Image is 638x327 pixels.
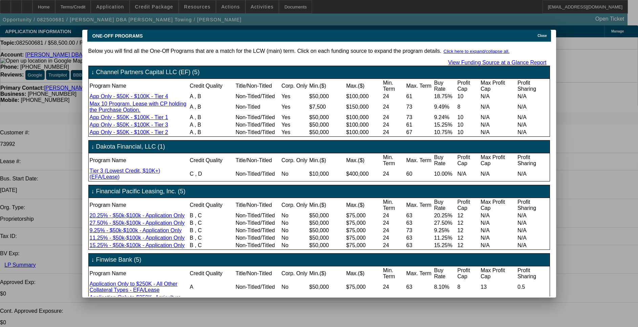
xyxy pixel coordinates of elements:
[89,267,189,280] td: Program Name
[235,168,281,180] td: Non-Titled/Titled
[309,93,345,100] td: $50,000
[346,212,382,219] td: $75,000
[434,154,456,167] td: Buy Rate
[457,80,480,92] td: Profit Cap
[198,129,201,135] span: B
[281,114,308,121] td: Yes
[457,101,480,113] td: 8
[309,267,345,280] td: Min.($)
[383,281,405,293] td: 24
[517,220,549,226] td: N/A
[346,129,382,136] td: $100,000
[406,101,433,113] td: 73
[309,114,345,121] td: $50,000
[517,199,549,212] td: Profit Sharing
[383,242,405,249] td: 24
[235,220,281,226] td: Non-Titled/Titled
[346,168,382,180] td: $400,000
[281,122,308,128] td: Yes
[434,227,456,234] td: 9.25%
[346,227,382,234] td: $75,000
[406,242,433,249] td: 63
[517,235,549,241] td: N/A
[480,122,516,128] td: N/A
[383,212,405,219] td: 24
[480,93,516,100] td: N/A
[281,199,308,212] td: Corp. Only
[91,69,94,76] span: ↓
[235,199,281,212] td: Title/Non-Titled
[89,154,189,167] td: Program Name
[346,294,382,307] td: $75,000
[96,143,165,150] span: Dakota Financial, LLC (1)
[190,93,193,99] span: A
[198,122,201,128] span: B
[406,267,433,280] td: Max. Term
[434,114,456,121] td: 9.24%
[517,114,549,121] td: N/A
[383,168,405,180] td: 24
[195,114,196,120] span: ,
[406,281,433,293] td: 63
[281,93,308,100] td: Yes
[90,227,182,233] a: 9.25% - $50k-$100k - Application Only
[480,294,516,307] td: 13
[235,294,281,307] td: Non-Titled/Titled
[480,220,516,226] td: N/A
[383,227,405,234] td: 24
[517,129,549,136] td: N/A
[457,235,480,241] td: 12
[517,227,549,234] td: N/A
[383,267,405,280] td: Min. Term
[406,114,433,121] td: 73
[281,154,308,167] td: Corp. Only
[406,93,433,100] td: 61
[90,114,168,120] a: App Only - $50K - $100K - Tier 1
[235,235,281,241] td: Non-Titled/Titled
[480,114,516,121] td: N/A
[235,281,281,293] td: Non-Titled/Titled
[90,242,185,248] a: 15.25% - $50k-$100k - Application Only
[90,235,185,241] a: 11.25% - $50k-$100k - Application Only
[480,129,516,136] td: N/A
[346,101,382,113] td: $150,000
[406,294,433,307] td: 63
[346,93,382,100] td: $100,000
[281,168,308,180] td: No
[195,171,196,177] span: ,
[195,227,196,233] span: ,
[281,294,308,307] td: No
[235,80,281,92] td: Title/Non-Titled
[190,122,193,128] span: A
[434,129,456,136] td: 10.75%
[281,242,308,249] td: No
[198,114,201,120] span: B
[346,114,382,121] td: $100,000
[96,69,200,76] span: Channel Partners Capital LLC (EF) (5)
[91,188,94,195] span: ↓
[281,267,308,280] td: Corp. Only
[195,93,196,99] span: ,
[517,281,549,293] td: 0.5
[457,129,480,136] td: 10
[281,80,308,92] td: Corp. Only
[195,129,196,135] span: ,
[96,188,185,195] span: Financial Pacific Leasing, Inc. (5)
[190,227,193,233] span: B
[457,122,480,128] td: 10
[517,122,549,128] td: N/A
[346,80,382,92] td: Max.($)
[90,168,160,180] a: Tier 3 (Lowest Credit, $10K+) (EFA/Lease)
[517,93,549,100] td: N/A
[434,168,456,180] td: 10.00%
[457,199,480,212] td: Profit Cap
[198,93,201,99] span: B
[406,235,433,241] td: 63
[441,48,511,54] button: Click here to expand/collapse all.
[457,154,480,167] td: Profit Cap
[309,294,345,307] td: $50,000
[90,281,178,293] a: Application Only to $250K - All Other Collateral Types - EFA/Lease
[434,220,456,226] td: 27.50%
[281,281,308,293] td: No
[383,294,405,307] td: 24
